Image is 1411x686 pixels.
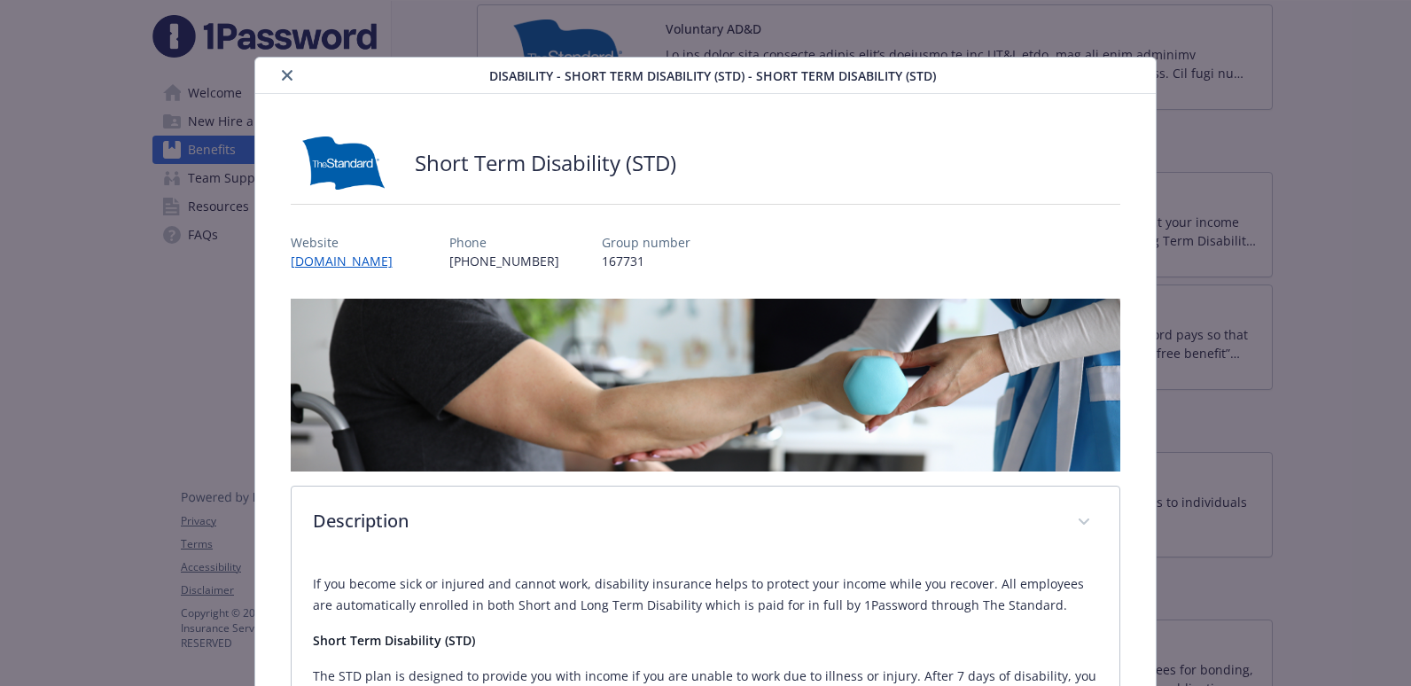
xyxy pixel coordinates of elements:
[313,508,1056,534] p: Description
[449,252,559,270] p: [PHONE_NUMBER]
[489,66,936,85] span: Disability - Short Term Disability (STD) - Short Term Disability (STD)
[291,253,407,269] a: [DOMAIN_NAME]
[449,233,559,252] p: Phone
[602,233,690,252] p: Group number
[292,487,1120,559] div: Description
[313,573,1099,616] p: If you become sick or injured and cannot work, disability insurance helps to protect your income ...
[313,632,475,649] strong: Short Term Disability (STD)
[277,65,298,86] button: close
[602,252,690,270] p: 167731
[415,148,676,178] h2: Short Term Disability (STD)
[291,136,397,190] img: Standard Insurance Company
[291,233,407,252] p: Website
[291,299,1121,472] img: banner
